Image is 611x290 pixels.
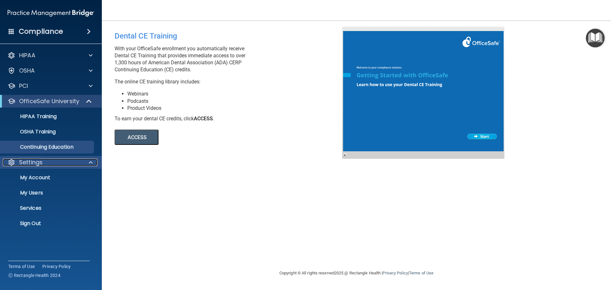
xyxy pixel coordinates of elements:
a: Privacy Policy [42,263,71,270]
p: My Users [4,190,91,196]
a: OfficeSafe University [8,97,92,105]
p: HIPAA [19,52,35,59]
a: ACCESS [115,135,289,140]
div: Copyright © All rights reserved 2025 @ Rectangle Health | | [240,263,473,283]
p: Services [4,205,91,211]
p: My Account [4,174,91,181]
iframe: Drift Widget Chat Controller [501,245,603,270]
p: Continuing Education [4,144,91,150]
a: Settings [8,159,93,166]
p: OSHA [19,67,35,74]
a: Privacy Policy [383,271,408,275]
a: Terms of Use [8,263,35,270]
p: Sign Out [4,220,91,227]
div: To earn your dental CE credits, click . [115,115,347,122]
p: HIPAA Training [4,113,57,120]
button: Open Resource Center [586,29,605,47]
h4: Compliance [19,27,63,36]
img: PMB logo [8,7,94,19]
a: HIPAA [8,52,93,59]
p: PCI [19,82,28,90]
a: PCI [8,82,93,90]
a: OSHA [8,67,93,74]
p: The online CE training library includes: [115,78,347,85]
div: Dental CE Training [115,27,347,45]
b: ACCESS [194,116,213,122]
span: Ⓒ Rectangle Health 2024 [8,272,60,279]
li: Podcasts [127,98,347,105]
a: Terms of Use [409,271,433,275]
p: OfficeSafe University [19,97,79,105]
li: Webinars [127,90,347,97]
p: OSHA Training [4,129,56,135]
p: Settings [19,159,43,166]
button: ACCESS [115,130,158,145]
li: Product Videos [127,105,347,112]
p: With your OfficeSafe enrollment you automatically receive Dental CE Training that provides immedi... [115,45,347,73]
